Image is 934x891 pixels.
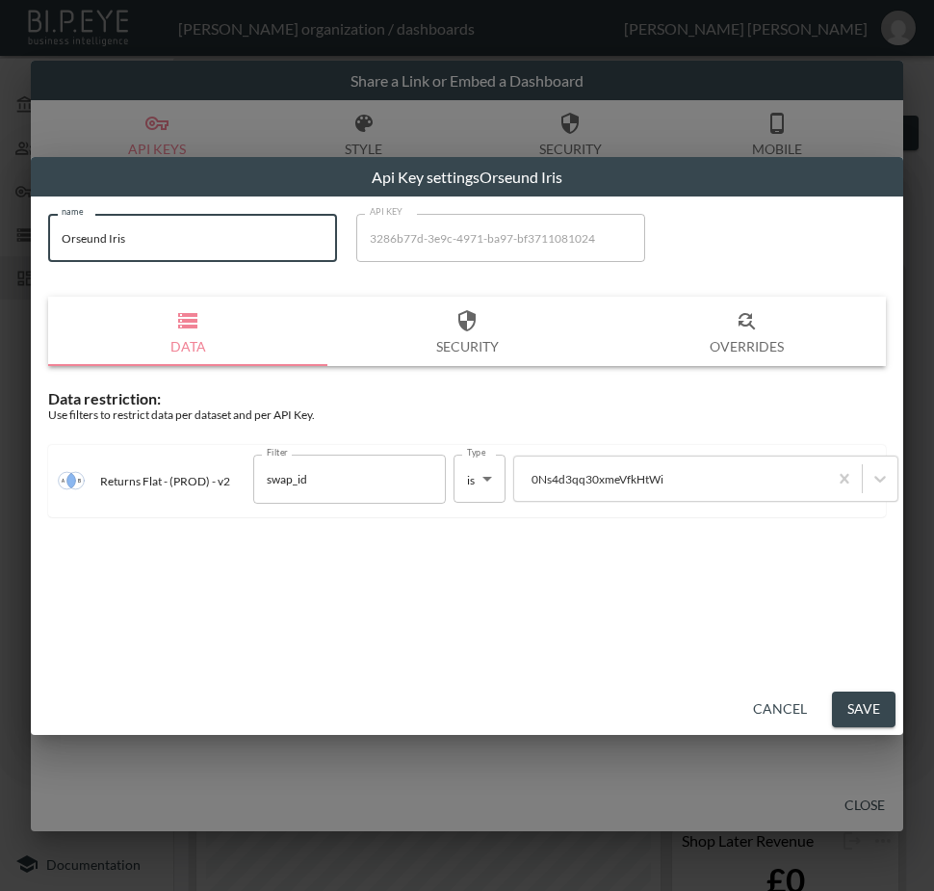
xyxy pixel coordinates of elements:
[370,205,403,218] label: API KEY
[262,463,408,494] input: Filter
[832,692,895,727] button: Save
[745,692,815,727] button: Cancel
[58,467,85,494] img: inner join icon
[267,446,288,459] label: Filter
[467,446,486,459] label: Type
[31,157,903,197] h2: Api Key settings Orseund Iris
[607,297,886,366] button: Overrides
[327,297,607,366] button: Security
[48,407,886,422] div: Use filters to restrict data per dataset and per API Key.
[48,297,327,366] button: Data
[524,468,817,490] div: 0Ns4d3qq30xmeVfkHtWi
[62,205,84,218] label: name
[467,473,475,487] span: is
[100,474,230,488] p: Returns Flat - (PROD) - v2
[48,389,161,407] span: Data restriction:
